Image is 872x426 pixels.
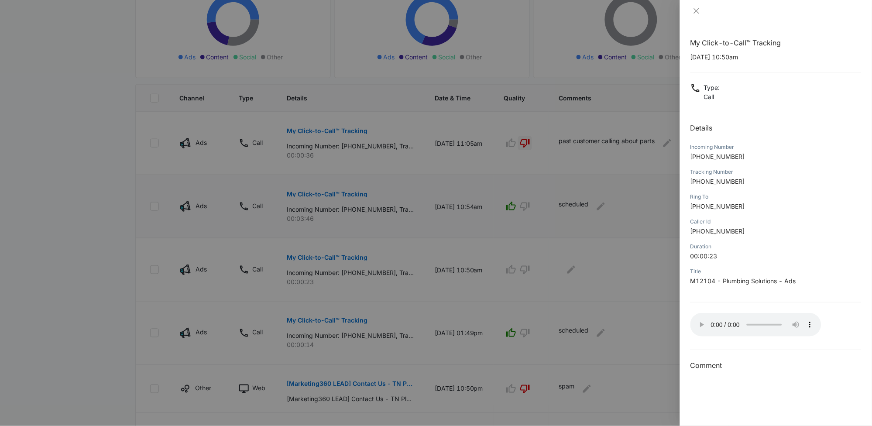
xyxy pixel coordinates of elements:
[704,92,720,101] p: Call
[690,178,745,185] span: [PHONE_NUMBER]
[690,143,862,151] div: Incoming Number
[690,153,745,160] span: [PHONE_NUMBER]
[690,277,796,285] span: M12104 - Plumbing Solutions - Ads
[690,203,745,210] span: [PHONE_NUMBER]
[690,227,745,235] span: [PHONE_NUMBER]
[690,218,862,226] div: Caller Id
[690,252,718,260] span: 00:00:23
[690,38,862,48] h1: My Click-to-Call™ Tracking
[690,268,862,275] div: Title
[690,193,862,201] div: Ring To
[690,243,862,251] div: Duration
[690,360,862,371] h3: Comment
[693,7,700,14] span: close
[690,52,862,62] p: [DATE] 10:50am
[690,7,703,15] button: Close
[690,123,862,133] h2: Details
[690,313,821,337] audio: Your browser does not support the audio tag.
[704,83,720,92] p: Type :
[690,168,862,176] div: Tracking Number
